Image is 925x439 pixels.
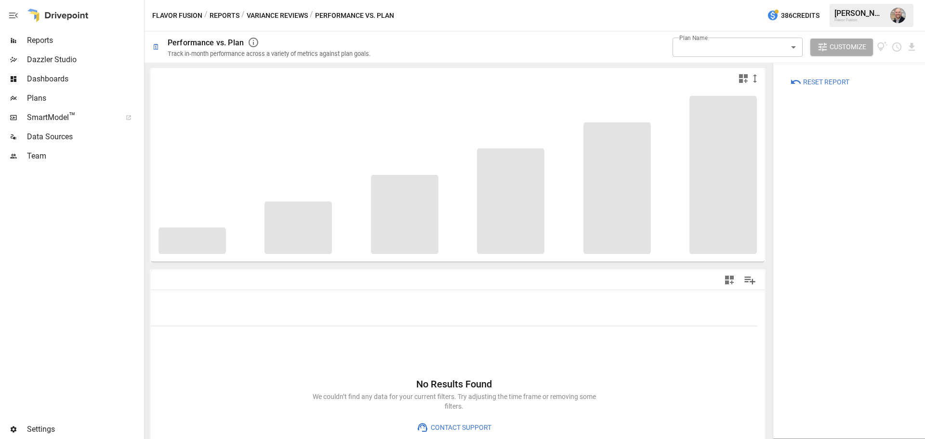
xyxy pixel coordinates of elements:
button: Download report [906,41,917,53]
span: Customize [830,41,866,53]
button: Reset Report [783,73,856,91]
label: Plan Name [679,34,708,42]
span: 386 Credits [781,10,819,22]
span: Reports [27,35,142,46]
span: Data Sources [27,131,142,143]
span: Reset Report [803,76,849,88]
button: Schedule report [891,41,902,53]
span: Dashboards [27,73,142,85]
span: Dazzler Studio [27,54,142,66]
button: Flavor Fusion [152,10,202,22]
div: [PERSON_NAME] [834,9,885,18]
button: Dustin Jacobson [885,2,912,29]
span: Plans [27,93,142,104]
div: Track in-month performance across a variety of metrics against plan goals. [168,50,370,57]
button: Customize [810,39,873,56]
p: We couldn’t find any data for your current filters. Try adjusting the time frame or removing some... [310,392,599,411]
h6: No Results Found [310,376,599,392]
img: Dustin Jacobson [890,8,906,23]
div: Flavor Fusion [834,18,885,22]
span: Contact Support [428,422,491,434]
div: / [310,10,313,22]
button: Variance Reviews [247,10,308,22]
button: Manage Columns [739,269,761,291]
span: SmartModel [27,112,115,123]
div: 🗓 [152,42,160,52]
button: View documentation [877,39,888,56]
button: Reports [210,10,239,22]
span: Team [27,150,142,162]
span: ™ [69,110,76,122]
button: Contact Support [410,419,498,436]
span: Settings [27,424,142,435]
button: 386Credits [763,7,823,25]
div: / [204,10,208,22]
div: Performance vs. Plan [168,38,244,47]
div: / [241,10,245,22]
